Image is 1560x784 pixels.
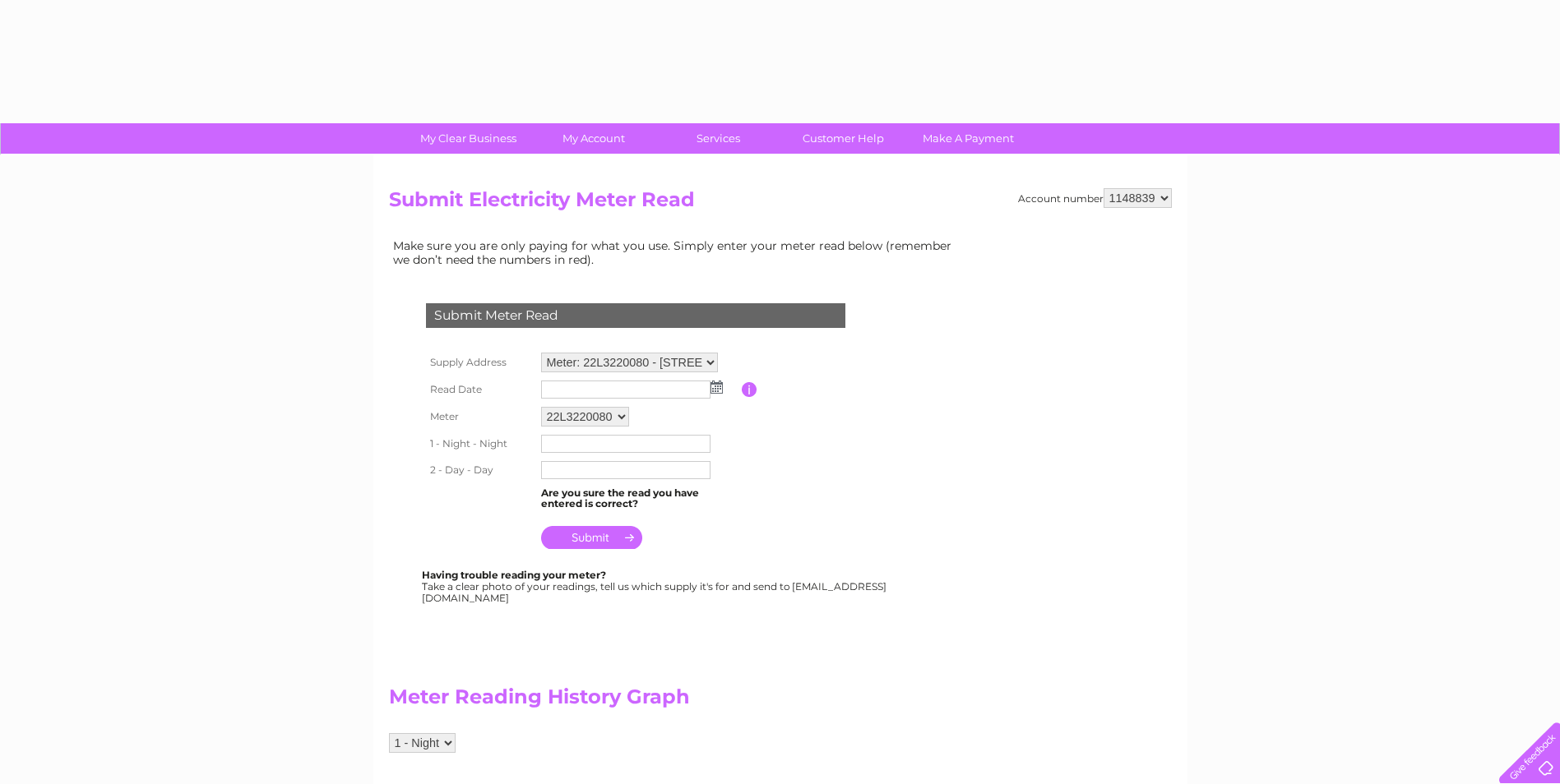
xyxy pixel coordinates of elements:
[422,570,889,603] div: Take a clear photo of your readings, tell us which supply it's for and send to [EMAIL_ADDRESS][DO...
[422,457,537,483] th: 2 - Day - Day
[1018,188,1172,208] div: Account number
[422,348,537,376] th: Supply Address
[525,123,661,154] a: My Account
[422,431,537,457] th: 1 - Night - Night
[400,123,536,154] a: My Clear Business
[537,483,742,514] td: Are you sure the read you have entered is correct?
[426,303,845,328] div: Submit Meter Read
[541,526,642,549] input: Submit
[742,382,757,397] input: Information
[389,235,965,270] td: Make sure you are only paying for what you use. Simply enter your meter read below (remember we d...
[900,123,1036,154] a: Make A Payment
[775,123,911,154] a: Customer Help
[422,403,537,431] th: Meter
[650,123,786,154] a: Services
[389,685,965,717] h2: Meter Reading History Graph
[389,188,1172,219] h2: Submit Electricity Meter Read
[711,380,723,394] img: ...
[422,376,537,403] th: Read Date
[422,569,606,581] b: Having trouble reading your meter?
